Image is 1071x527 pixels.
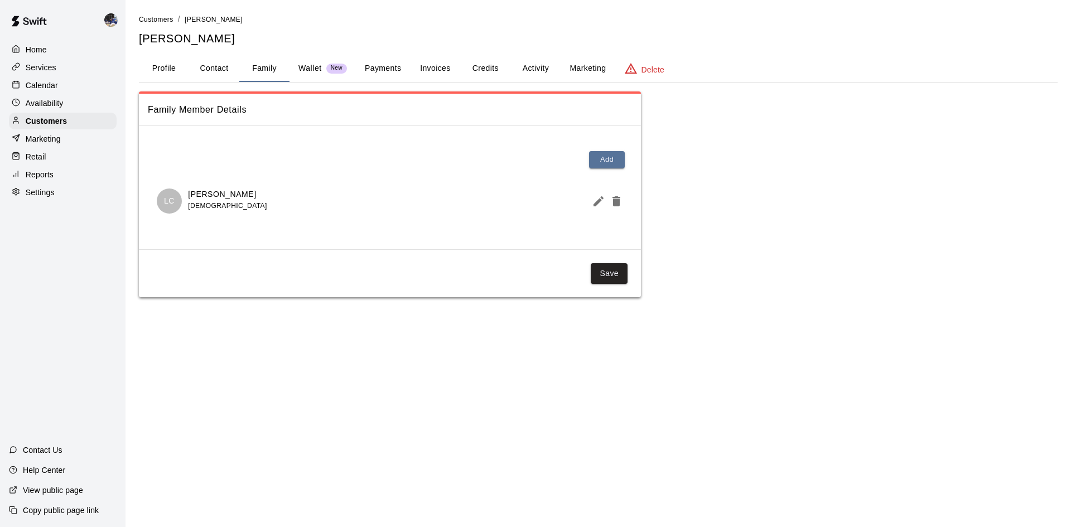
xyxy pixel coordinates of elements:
p: Settings [26,187,55,198]
button: Family [239,55,290,82]
p: View public page [23,485,83,496]
p: Calendar [26,80,58,91]
a: Settings [9,184,117,201]
span: Customers [139,16,173,23]
p: Customers [26,115,67,127]
div: basic tabs example [139,55,1058,82]
button: Credits [460,55,510,82]
a: Reports [9,166,117,183]
a: Customers [9,113,117,129]
p: [PERSON_NAME] [188,188,267,200]
p: Help Center [23,465,65,476]
p: Services [26,62,56,73]
p: Retail [26,151,46,162]
p: Marketing [26,133,61,144]
a: Home [9,41,117,58]
nav: breadcrumb [139,13,1058,26]
button: Add [589,151,625,168]
button: Activity [510,55,561,82]
p: Copy public page link [23,505,99,516]
a: Services [9,59,117,76]
p: Wallet [298,62,322,74]
p: Home [26,44,47,55]
a: Marketing [9,130,117,147]
button: Marketing [561,55,615,82]
button: Delete [605,190,623,212]
p: Contact Us [23,444,62,456]
span: [DEMOGRAPHIC_DATA] [188,202,267,210]
h5: [PERSON_NAME] [139,31,1058,46]
img: Kevin Chandler [104,13,118,27]
p: LC [164,195,175,207]
span: [PERSON_NAME] [185,16,243,23]
p: Availability [26,98,64,109]
p: Reports [26,169,54,180]
button: Profile [139,55,189,82]
span: Family Member Details [148,103,632,117]
button: Edit Member [587,190,605,212]
div: Kevin Chandler [102,9,126,31]
button: Contact [189,55,239,82]
a: Calendar [9,77,117,94]
p: Delete [641,64,664,75]
div: Leah Coughlan [157,188,182,214]
a: Retail [9,148,117,165]
button: Invoices [410,55,460,82]
button: Payments [356,55,410,82]
span: New [326,65,347,72]
a: Customers [139,14,173,23]
a: Availability [9,95,117,112]
li: / [178,13,180,25]
button: Save [591,263,628,284]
